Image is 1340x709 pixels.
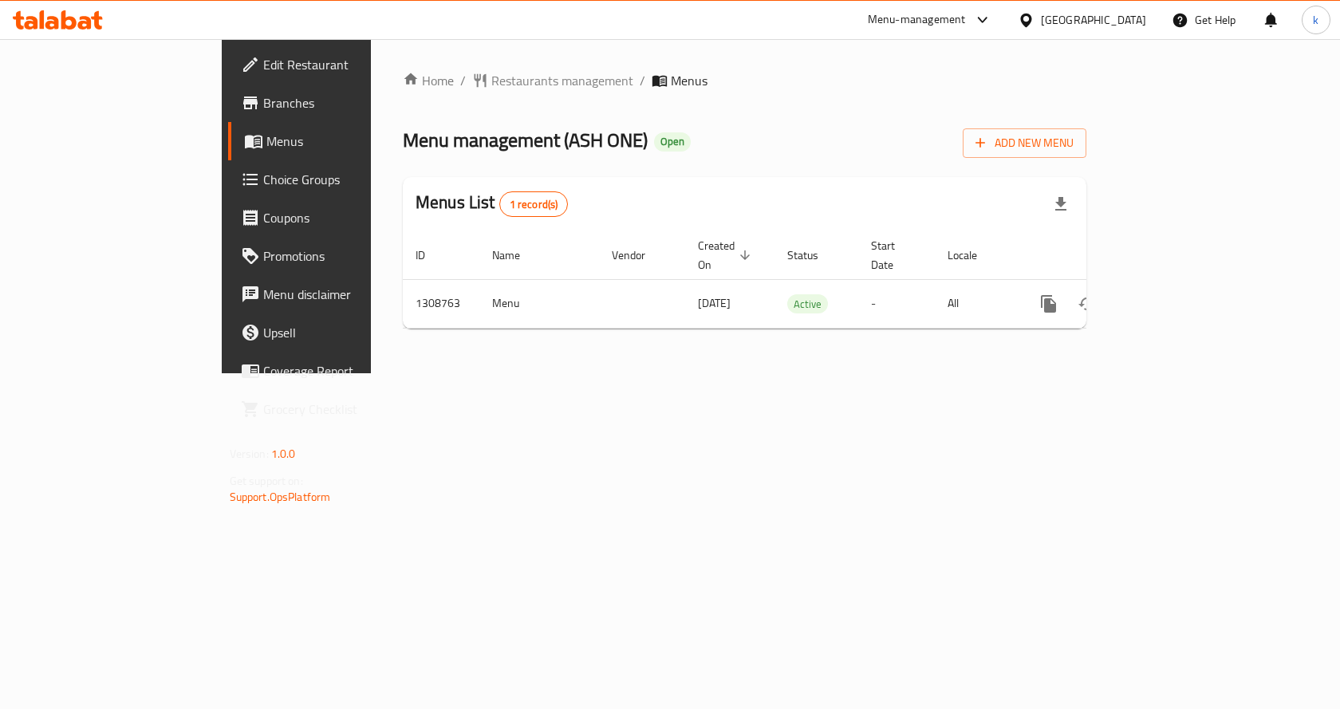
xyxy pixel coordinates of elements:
span: Promotions [263,246,433,266]
span: Coverage Report [263,361,433,380]
span: Created On [698,236,755,274]
span: [DATE] [698,293,731,313]
span: 1.0.0 [271,443,296,464]
span: k [1313,11,1318,29]
span: Add New Menu [975,133,1074,153]
div: Export file [1042,185,1080,223]
span: ID [416,246,446,265]
button: Add New Menu [963,128,1086,158]
div: Open [654,132,691,152]
span: Locale [948,246,998,265]
a: Menus [228,122,446,160]
span: Menus [671,71,707,90]
span: Name [492,246,541,265]
button: Change Status [1068,285,1106,323]
table: enhanced table [403,231,1196,329]
div: Menu-management [868,10,966,30]
span: Menus [266,132,433,151]
span: Menu disclaimer [263,285,433,304]
button: more [1030,285,1068,323]
a: Grocery Checklist [228,390,446,428]
td: All [935,279,1017,328]
span: Grocery Checklist [263,400,433,419]
div: Active [787,294,828,313]
span: Version: [230,443,269,464]
span: Restaurants management [491,71,633,90]
th: Actions [1017,231,1196,280]
a: Menu disclaimer [228,275,446,313]
div: Total records count [499,191,569,217]
a: Upsell [228,313,446,352]
span: Choice Groups [263,170,433,189]
li: / [640,71,645,90]
span: Menu management ( ASH ONE ) [403,122,648,158]
td: Menu [479,279,599,328]
a: Promotions [228,237,446,275]
span: Get support on: [230,471,303,491]
a: Branches [228,84,446,122]
a: Choice Groups [228,160,446,199]
span: Start Date [871,236,916,274]
a: Coupons [228,199,446,237]
li: / [460,71,466,90]
a: Support.OpsPlatform [230,486,331,507]
nav: breadcrumb [403,71,1086,90]
span: Branches [263,93,433,112]
span: Edit Restaurant [263,55,433,74]
span: Vendor [612,246,666,265]
a: Edit Restaurant [228,45,446,84]
span: Coupons [263,208,433,227]
a: Coverage Report [228,352,446,390]
span: Active [787,295,828,313]
a: Restaurants management [472,71,633,90]
h2: Menus List [416,191,568,217]
div: [GEOGRAPHIC_DATA] [1041,11,1146,29]
td: - [858,279,935,328]
span: Open [654,135,691,148]
span: Upsell [263,323,433,342]
span: Status [787,246,839,265]
span: 1 record(s) [500,197,568,212]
